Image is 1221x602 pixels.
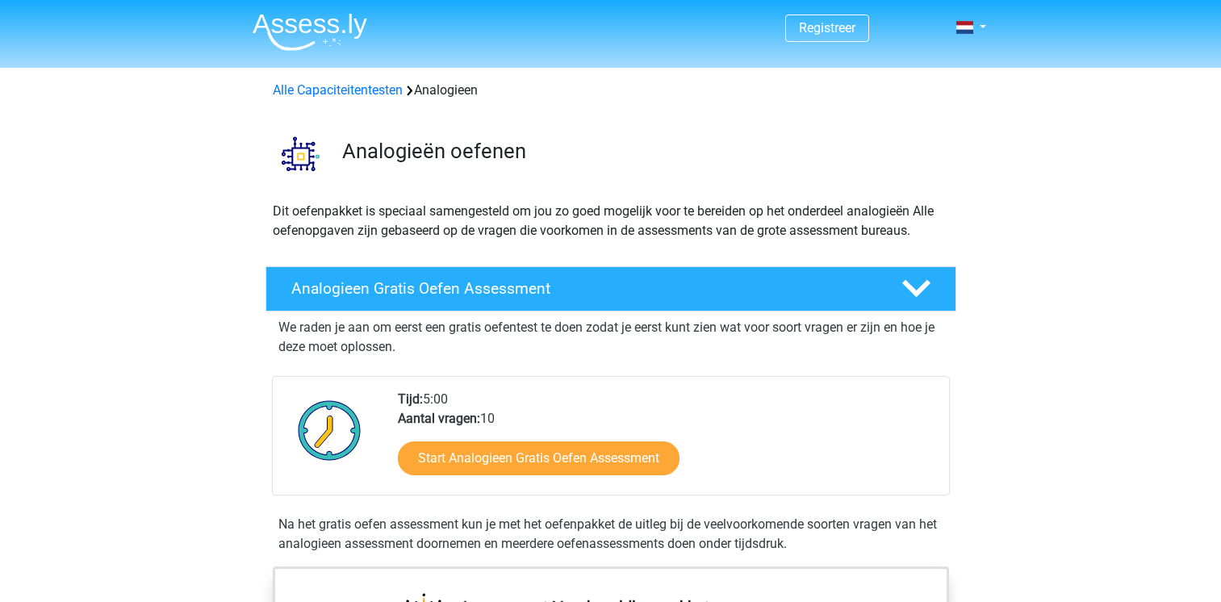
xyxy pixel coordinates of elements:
img: analogieen [266,119,335,188]
a: Analogieen Gratis Oefen Assessment [259,266,963,311]
b: Aantal vragen: [398,411,480,426]
img: Klok [289,390,370,470]
img: Assessly [253,13,367,51]
h3: Analogieën oefenen [342,139,943,164]
div: Analogieen [266,81,955,100]
div: 5:00 10 [386,390,948,495]
a: Alle Capaciteitentesten [273,82,403,98]
b: Tijd: [398,391,423,407]
p: We raden je aan om eerst een gratis oefentest te doen zodat je eerst kunt zien wat voor soort vra... [278,318,943,357]
div: Na het gratis oefen assessment kun je met het oefenpakket de uitleg bij de veelvoorkomende soorte... [272,515,950,554]
a: Start Analogieen Gratis Oefen Assessment [398,441,679,475]
h4: Analogieen Gratis Oefen Assessment [291,279,876,298]
a: Registreer [799,20,855,36]
p: Dit oefenpakket is speciaal samengesteld om jou zo goed mogelijk voor te bereiden op het onderdee... [273,202,949,240]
